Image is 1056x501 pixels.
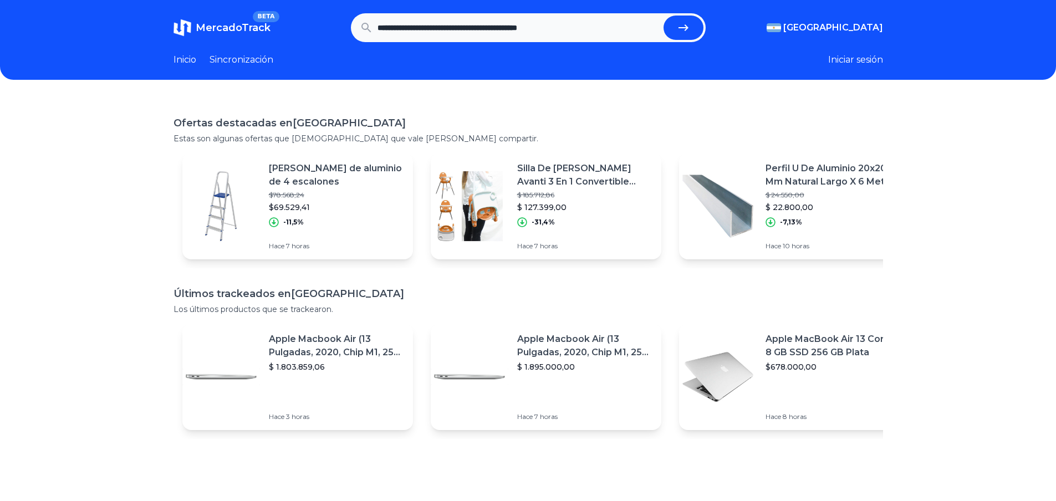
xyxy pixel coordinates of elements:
font: Estas son algunas ofertas que [DEMOGRAPHIC_DATA] que vale [PERSON_NAME] compartir. [174,134,538,144]
font: 3 horas [286,412,309,421]
font: $678.000,00 [766,362,817,372]
font: Hace [269,242,284,250]
font: -11,5% [283,218,304,226]
img: MercadoTrack [174,19,191,37]
a: Sincronización [210,53,273,67]
font: Perfil U De Aluminio 20x20 Mm Natural Largo X 6 Metros [766,163,900,187]
font: 8 horas [783,412,807,421]
button: Iniciar sesión [828,53,883,67]
img: Imagen destacada [182,338,260,416]
font: Sincronización [210,54,273,65]
font: Iniciar sesión [828,54,883,65]
font: $ 185.712,86 [517,191,554,199]
font: $78.568,24 [269,191,304,199]
font: -31,4% [532,218,555,226]
font: [GEOGRAPHIC_DATA] [293,117,406,129]
a: Inicio [174,53,196,67]
font: Apple Macbook Air (13 Pulgadas, 2020, Chip M1, 256 Gb De Ssd, 8 Gb De Ram) - Plata [517,334,649,384]
font: Hace [517,412,533,421]
font: [GEOGRAPHIC_DATA] [291,288,404,300]
font: Últimos trackeados en [174,288,291,300]
a: Imagen destacadaApple MacBook Air 13 Core I5 ​​8 GB SSD 256 GB Plata$678.000,00Hace 8 horas [679,324,910,430]
font: Hace [269,412,284,421]
font: 7 horas [534,412,558,421]
img: Imagen destacada [431,338,508,416]
font: BETA [257,13,274,20]
a: Imagen destacada[PERSON_NAME] de aluminio de 4 escalones$78.568,24$69.529,41-11,5%Hace 7 horas [182,153,413,259]
font: 7 horas [534,242,558,250]
font: 7 horas [286,242,309,250]
font: 10 horas [783,242,809,250]
font: $69.529,41 [269,202,310,212]
font: Los últimos productos que se trackearon. [174,304,333,314]
font: Ofertas destacadas en [174,117,293,129]
img: Argentina [767,23,781,32]
font: MercadoTrack [196,22,271,34]
img: Imagen destacada [679,338,757,416]
font: $ 1.895.000,00 [517,362,575,372]
img: Imagen destacada [182,167,260,245]
font: -7,13% [780,218,802,226]
a: Imagen destacadaApple Macbook Air (13 Pulgadas, 2020, Chip M1, 256 Gb De Ssd, 8 Gb De Ram) - Plat... [431,324,661,430]
img: Imagen destacada [679,167,757,245]
font: Inicio [174,54,196,65]
font: Hace [766,242,781,250]
font: $ 127.399,00 [517,202,567,212]
img: Imagen destacada [431,167,508,245]
font: Hace [766,412,781,421]
a: MercadoTrackBETA [174,19,271,37]
font: Hace [517,242,533,250]
a: Imagen destacadaSilla De [PERSON_NAME] Avanti 3 En 1 Convertible Booster Patas$ 185.712,86$ 127.3... [431,153,661,259]
font: $ 24.550,00 [766,191,804,199]
font: Apple Macbook Air (13 Pulgadas, 2020, Chip M1, 256 Gb De Ssd, 8 Gb De Ram) - Plata [269,334,400,384]
font: $ 1.803.859,06 [269,362,325,372]
font: Silla De [PERSON_NAME] Avanti 3 En 1 Convertible Booster Patas [517,163,636,200]
button: [GEOGRAPHIC_DATA] [767,21,883,34]
font: [GEOGRAPHIC_DATA] [783,22,883,33]
font: Apple MacBook Air 13 Core I5 ​​8 GB SSD 256 GB Plata [766,334,901,357]
a: Imagen destacadaApple Macbook Air (13 Pulgadas, 2020, Chip M1, 256 Gb De Ssd, 8 Gb De Ram) - Plat... [182,324,413,430]
a: Imagen destacadaPerfil U De Aluminio 20x20 Mm Natural Largo X 6 Metros$ 24.550,00$ 22.800,00-7,13... [679,153,910,259]
font: $ 22.800,00 [766,202,813,212]
font: [PERSON_NAME] de aluminio de 4 escalones [269,163,402,187]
